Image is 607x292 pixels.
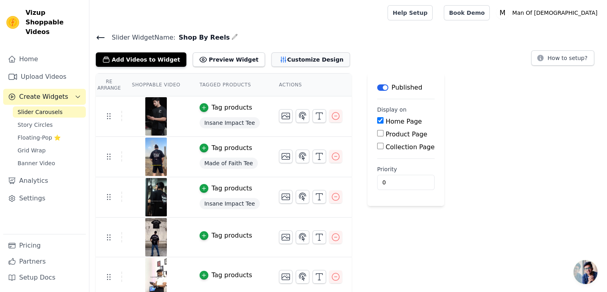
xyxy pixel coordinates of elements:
[531,56,594,64] a: How to setup?
[145,218,167,256] img: vizup-images-aa3f.jpg
[377,165,435,173] label: Priority
[200,117,260,128] span: Insane Impact Tee
[3,254,86,270] a: Partners
[176,33,230,42] span: Shop By Reels
[200,103,252,112] button: Tag products
[279,270,293,284] button: Change Thumbnail
[19,92,68,102] span: Create Widgets
[3,173,86,189] a: Analytics
[271,52,350,67] button: Customize Design
[496,6,601,20] button: M Man Of [DEMOGRAPHIC_DATA]
[193,52,265,67] button: Preview Widget
[212,231,252,240] div: Tag products
[200,270,252,280] button: Tag products
[26,8,83,37] span: Vizup Shoppable Videos
[573,260,597,284] a: Open chat
[200,231,252,240] button: Tag products
[444,5,490,20] a: Book Demo
[105,33,176,42] span: Slider Widget Name:
[500,9,506,17] text: M
[145,178,167,216] img: vizup-images-6848.jpg
[200,184,252,193] button: Tag products
[96,74,122,96] th: Re Arrange
[200,143,252,153] button: Tag products
[269,74,352,96] th: Actions
[200,198,260,209] span: Insane Impact Tee
[3,238,86,254] a: Pricing
[13,158,86,169] a: Banner Video
[190,74,269,96] th: Tagged Products
[388,5,433,20] a: Help Setup
[3,89,86,105] button: Create Widgets
[13,145,86,156] a: Grid Wrap
[279,230,293,244] button: Change Thumbnail
[279,109,293,123] button: Change Thumbnail
[386,143,435,151] label: Collection Page
[145,138,167,176] img: vizup-images-9329.jpg
[279,190,293,204] button: Change Thumbnail
[3,270,86,286] a: Setup Docs
[509,6,601,20] p: Man Of [DEMOGRAPHIC_DATA]
[279,150,293,163] button: Change Thumbnail
[531,50,594,66] button: How to setup?
[96,52,186,67] button: Add Videos to Widget
[18,134,61,142] span: Floating-Pop ⭐
[13,119,86,130] a: Story Circles
[391,83,422,92] p: Published
[386,118,422,125] label: Home Page
[3,51,86,67] a: Home
[18,146,45,154] span: Grid Wrap
[3,190,86,206] a: Settings
[13,106,86,118] a: Slider Carousels
[212,184,252,193] div: Tag products
[13,132,86,143] a: Floating-Pop ⭐
[377,106,407,114] legend: Display on
[18,108,63,116] span: Slider Carousels
[212,270,252,280] div: Tag products
[18,121,53,129] span: Story Circles
[18,159,55,167] span: Banner Video
[3,69,86,85] a: Upload Videos
[231,32,238,43] div: Edit Name
[145,97,167,136] img: vizup-images-9a5b.jpg
[212,103,252,112] div: Tag products
[386,130,427,138] label: Product Page
[6,16,19,29] img: Vizup
[122,74,190,96] th: Shoppable Video
[212,143,252,153] div: Tag products
[200,158,258,169] span: Made of Faith Tee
